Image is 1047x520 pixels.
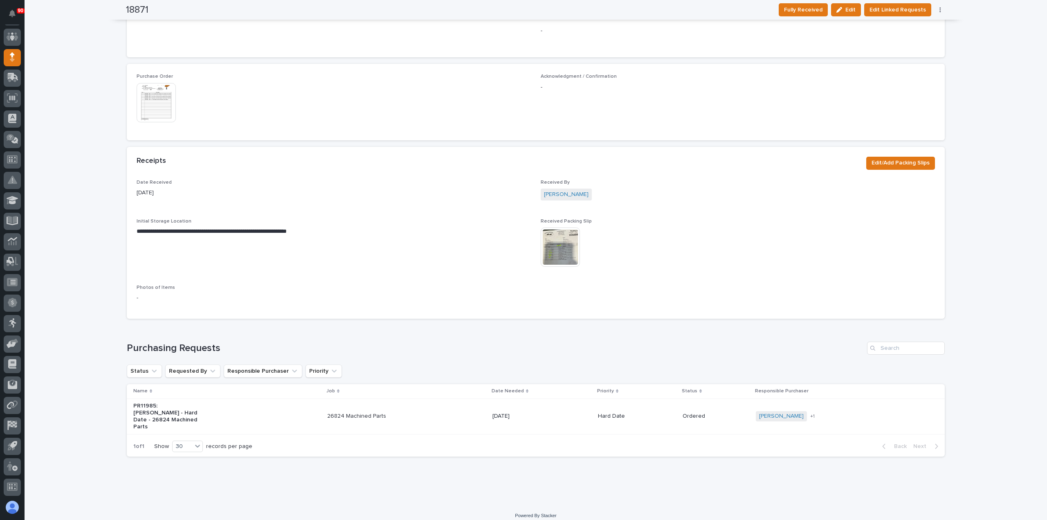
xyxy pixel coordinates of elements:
[541,83,935,92] p: -
[867,342,945,355] input: Search
[326,387,335,396] p: Job
[18,8,23,14] p: 90
[137,189,531,197] p: [DATE]
[755,387,809,396] p: Responsible Purchaser
[541,219,592,224] span: Received Packing Slip
[784,5,822,15] span: Fully Received
[492,413,561,420] p: [DATE]
[127,342,864,354] h1: Purchasing Requests
[137,74,173,79] span: Purchase Order
[126,4,148,16] h2: 18871
[137,180,172,185] span: Date Received
[206,443,252,450] p: records per page
[127,365,162,378] button: Status
[127,437,151,457] p: 1 of 1
[759,413,804,420] a: [PERSON_NAME]
[910,443,945,450] button: Next
[4,5,21,22] button: Notifications
[133,403,202,430] p: PR11985: [PERSON_NAME] - Hard Date - 26824 Machined Parts
[515,513,556,518] a: Powered By Stacker
[872,158,930,168] span: Edit/Add Packing Slips
[306,365,342,378] button: Priority
[889,443,907,450] span: Back
[864,3,931,16] button: Edit Linked Requests
[683,413,749,420] p: Ordered
[598,413,666,420] p: Hard Date
[541,27,935,35] p: -
[137,285,175,290] span: Photos of Items
[492,387,524,396] p: Date Needed
[779,3,828,16] button: Fully Received
[544,190,589,199] a: [PERSON_NAME]
[10,10,21,23] div: Notifications90
[327,413,395,420] p: 26824 Machined Parts
[137,294,531,302] p: -
[845,6,856,14] span: Edit
[870,5,926,15] span: Edit Linked Requests
[154,443,169,450] p: Show
[810,414,815,419] span: + 1
[541,180,570,185] span: Received By
[541,74,617,79] span: Acknowledgment / Confirmation
[127,398,945,434] tr: PR11985: [PERSON_NAME] - Hard Date - 26824 Machined Parts26824 Machined Parts[DATE]Hard DateOrder...
[597,387,614,396] p: Priority
[913,443,931,450] span: Next
[224,365,302,378] button: Responsible Purchaser
[133,387,148,396] p: Name
[173,442,192,451] div: 30
[165,365,220,378] button: Requested By
[876,443,910,450] button: Back
[4,499,21,516] button: users-avatar
[137,157,166,166] h2: Receipts
[831,3,861,16] button: Edit
[682,387,697,396] p: Status
[866,157,935,170] button: Edit/Add Packing Slips
[137,219,191,224] span: Initial Storage Location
